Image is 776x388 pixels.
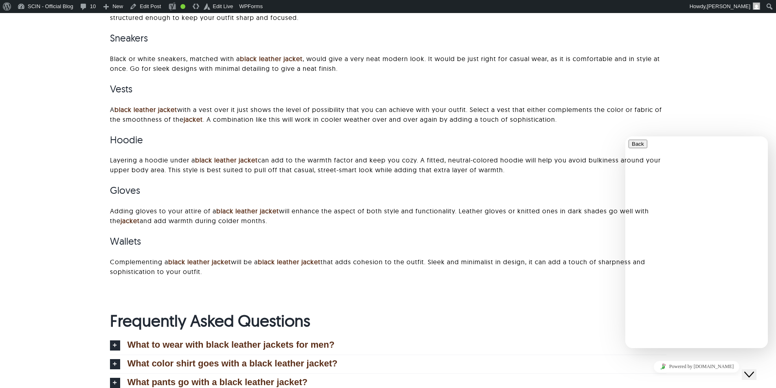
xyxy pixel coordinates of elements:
a: What color shirt goes with a black leather jacket? [110,355,666,373]
h3: Hoodie [110,134,666,146]
a: black leather jacket [114,105,177,114]
h3: Vests [110,83,666,95]
iframe: chat widget [742,355,768,380]
iframe: chat widget [625,357,768,376]
h3: Wallets [110,235,666,247]
span: What color shirt goes with a black leather jacket? [128,359,338,368]
a: black leather jacket [216,207,279,215]
a: black leather jacket [258,258,321,266]
div: Good [180,4,185,9]
a: What to wear with black leather jackets for men? [110,336,666,355]
h3: Gloves [110,184,666,196]
p: Complementing a will be a that adds cohesion to the outfit. Sleek and minimalist in design, it ca... [110,257,666,276]
span: What pants go with a black leather jacket? [128,378,308,387]
iframe: chat widget [625,136,768,348]
a: jacket [184,115,203,123]
a: black leather jacket [195,156,258,164]
b: Frequently Asked Questions [110,310,310,331]
p: Layering a hoodie under a can add to the warmth factor and keep you cozy. A fitted, neutral-color... [110,155,666,175]
p: A with a vest over it just shows the level of possibility that you can achieve with your outfit. ... [110,105,666,124]
a: black leather jacket [168,258,231,266]
a: jacket [121,217,140,225]
a: black leather jacket [240,55,303,63]
span: [PERSON_NAME] [707,3,750,9]
h3: Sneakers [110,32,666,44]
p: Black or white sneakers, matched with a , would give a very neat modern look. It would be just ri... [110,54,666,73]
p: Adding gloves to your attire of a will enhance the aspect of both style and functionality. Leathe... [110,206,666,226]
span: What to wear with black leather jackets for men? [128,340,335,349]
